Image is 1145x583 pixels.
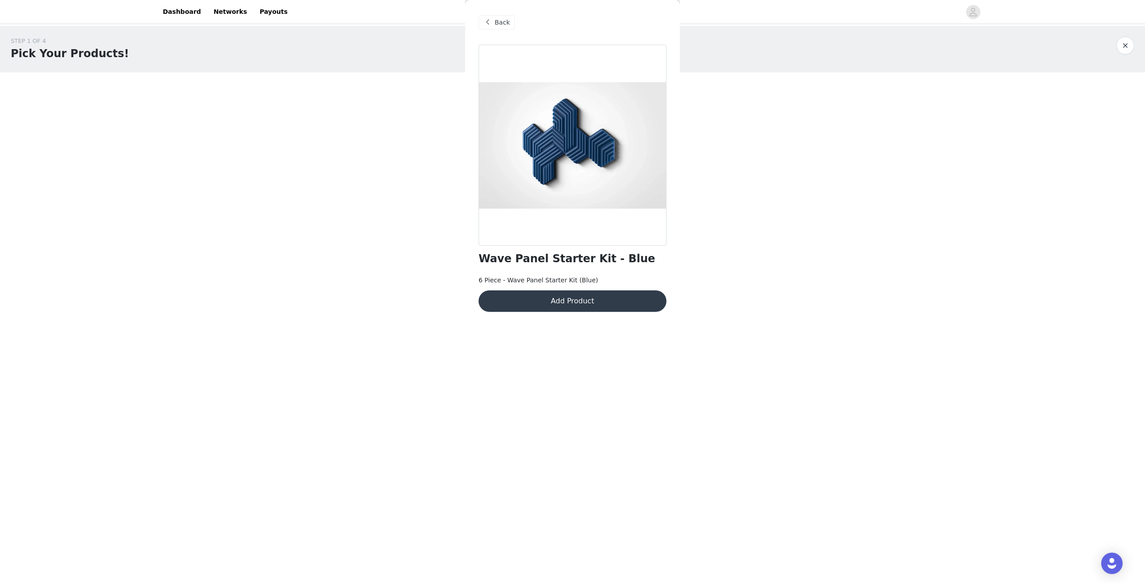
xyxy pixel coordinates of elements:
[11,46,129,62] h1: Pick Your Products!
[157,2,206,22] a: Dashboard
[969,5,977,19] div: avatar
[479,253,655,265] h1: Wave Panel Starter Kit - Blue
[479,277,598,284] span: 6 Piece - Wave Panel Starter Kit (Blue)
[208,2,252,22] a: Networks
[495,18,510,27] span: Back
[479,290,666,312] button: Add Product
[11,37,129,46] div: STEP 1 OF 4
[1101,553,1123,574] div: Open Intercom Messenger
[254,2,293,22] a: Payouts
